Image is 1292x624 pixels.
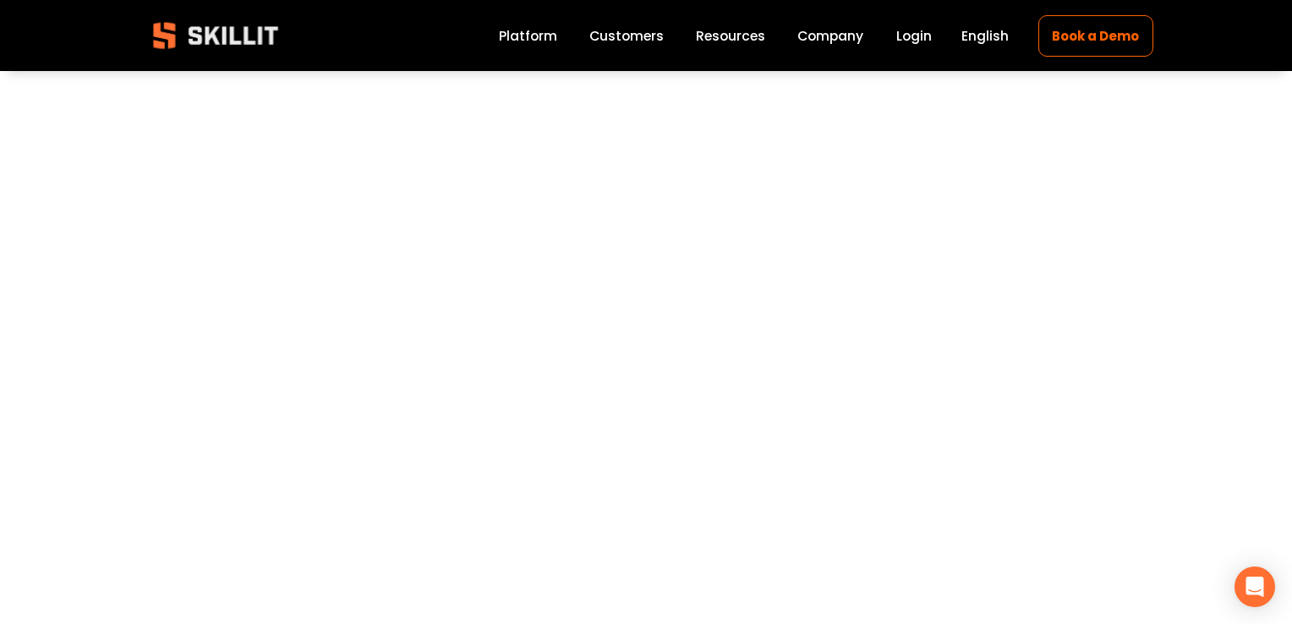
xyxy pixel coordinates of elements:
img: Skillit [139,10,293,61]
a: Book a Demo [1038,15,1153,57]
div: Open Intercom Messenger [1235,567,1275,607]
span: Resources [696,26,765,46]
a: Company [797,25,863,47]
span: English [961,26,1009,46]
a: folder dropdown [696,25,765,47]
a: Customers [589,25,664,47]
div: language picker [961,25,1009,47]
a: Platform [499,25,557,47]
a: Login [896,25,932,47]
